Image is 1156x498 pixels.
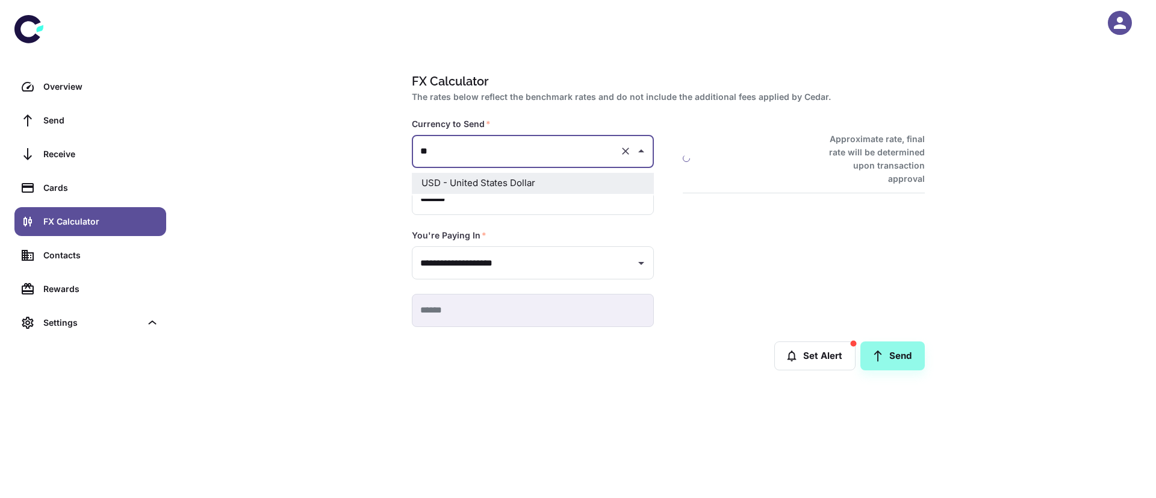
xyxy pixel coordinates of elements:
[14,173,166,202] a: Cards
[633,143,650,160] button: Close
[412,173,654,194] li: USD - United States Dollar
[633,255,650,272] button: Open
[43,114,159,127] div: Send
[43,316,141,329] div: Settings
[14,106,166,135] a: Send
[43,282,159,296] div: Rewards
[14,72,166,101] a: Overview
[43,215,159,228] div: FX Calculator
[14,207,166,236] a: FX Calculator
[14,241,166,270] a: Contacts
[14,308,166,337] div: Settings
[14,140,166,169] a: Receive
[43,181,159,195] div: Cards
[617,143,634,160] button: Clear
[412,229,486,241] label: You're Paying In
[412,118,491,130] label: Currency to Send
[816,132,925,185] h6: Approximate rate, final rate will be determined upon transaction approval
[860,341,925,370] a: Send
[14,275,166,303] a: Rewards
[412,72,920,90] h1: FX Calculator
[43,80,159,93] div: Overview
[774,341,856,370] button: Set Alert
[43,148,159,161] div: Receive
[43,249,159,262] div: Contacts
